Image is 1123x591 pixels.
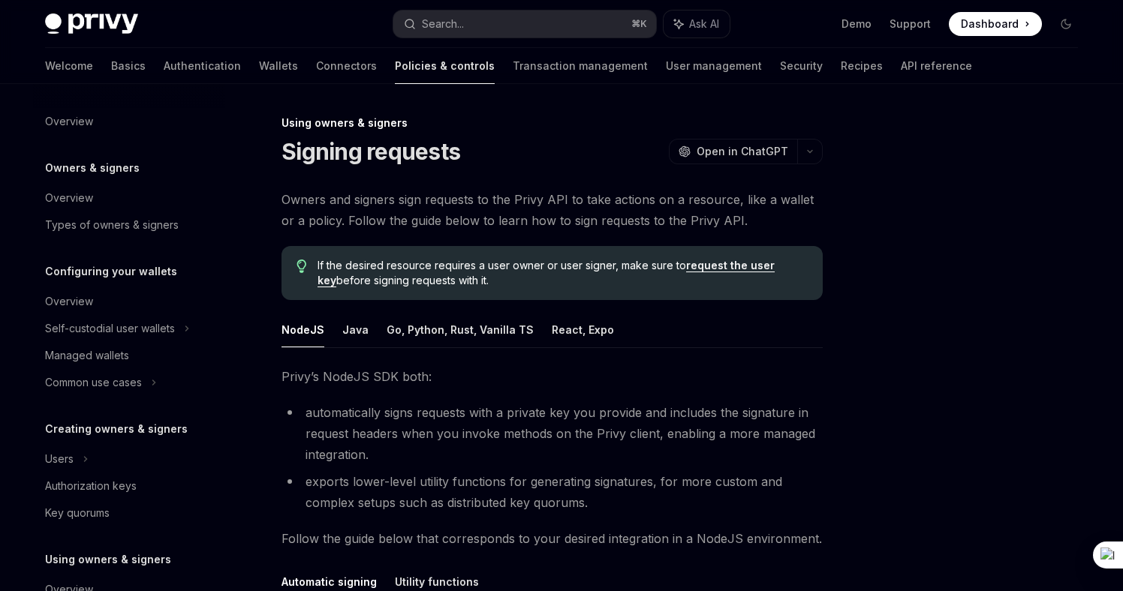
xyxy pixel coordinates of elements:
[282,115,823,130] div: Using owners & signers
[664,10,730,37] button: Ask AI
[841,16,872,31] a: Demo
[45,450,74,468] div: Users
[297,259,307,273] svg: Tip
[780,48,823,84] a: Security
[949,12,1042,36] a: Dashboard
[342,312,369,347] button: Java
[961,16,1019,31] span: Dashboard
[45,504,110,522] div: Key quorums
[259,48,298,84] a: Wallets
[1054,12,1078,36] button: Toggle dark mode
[282,471,823,513] li: exports lower-level utility functions for generating signatures, for more custom and complex setu...
[282,312,324,347] button: NodeJS
[697,144,788,159] span: Open in ChatGPT
[282,366,823,387] span: Privy’s NodeJS SDK both:
[669,139,797,164] button: Open in ChatGPT
[45,292,93,310] div: Overview
[45,346,129,364] div: Managed wallets
[33,108,225,135] a: Overview
[111,48,146,84] a: Basics
[282,189,823,231] span: Owners and signers sign requests to the Privy API to take actions on a resource, like a wallet or...
[45,48,93,84] a: Welcome
[316,48,377,84] a: Connectors
[387,312,534,347] button: Go, Python, Rust, Vanilla TS
[33,288,225,315] a: Overview
[45,373,142,391] div: Common use cases
[552,312,614,347] button: React, Expo
[45,319,175,337] div: Self-custodial user wallets
[45,13,138,34] img: dark logo
[393,10,656,37] button: Search...⌘K
[890,16,931,31] a: Support
[422,15,464,33] div: Search...
[513,48,648,84] a: Transaction management
[45,477,137,495] div: Authorization keys
[689,16,719,31] span: Ask AI
[901,48,972,84] a: API reference
[841,48,883,84] a: Recipes
[631,18,647,30] span: ⌘ K
[164,48,241,84] a: Authentication
[318,258,808,288] span: If the desired resource requires a user owner or user signer, make sure to before signing request...
[33,342,225,369] a: Managed wallets
[45,550,171,568] h5: Using owners & signers
[282,138,460,165] h1: Signing requests
[282,528,823,549] span: Follow the guide below that corresponds to your desired integration in a NodeJS environment.
[45,112,93,130] div: Overview
[282,402,823,465] li: automatically signs requests with a private key you provide and includes the signature in request...
[45,216,179,234] div: Types of owners & signers
[666,48,762,84] a: User management
[33,499,225,526] a: Key quorums
[45,189,93,207] div: Overview
[33,184,225,211] a: Overview
[33,472,225,499] a: Authorization keys
[45,159,140,177] h5: Owners & signers
[45,262,177,280] h5: Configuring your wallets
[45,420,188,438] h5: Creating owners & signers
[395,48,495,84] a: Policies & controls
[33,211,225,238] a: Types of owners & signers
